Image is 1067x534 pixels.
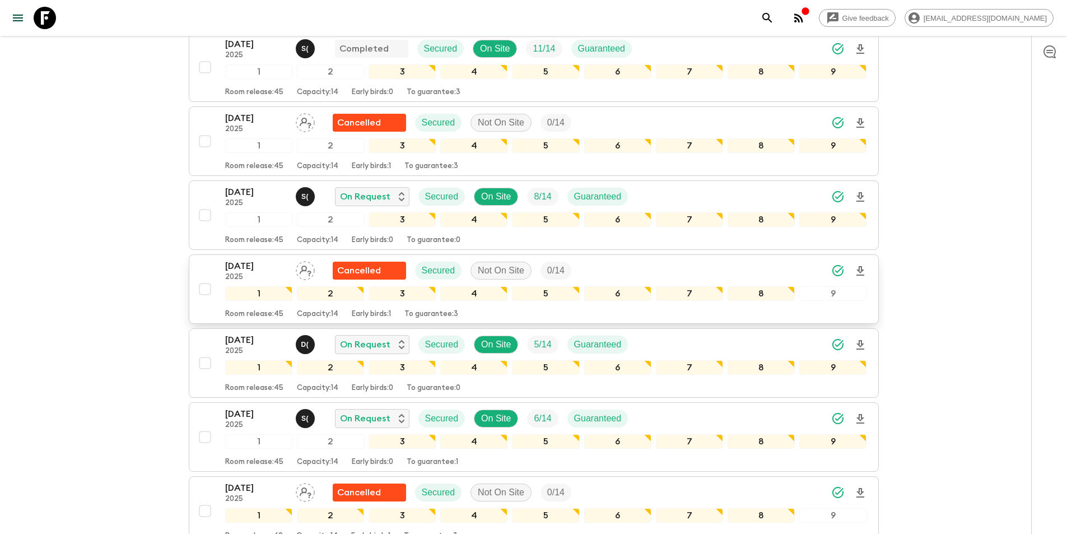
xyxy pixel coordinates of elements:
[301,414,309,423] p: S (
[296,486,315,495] span: Assign pack leader
[512,434,579,449] div: 5
[407,236,460,245] p: To guarantee: 0
[7,7,29,29] button: menu
[440,212,507,227] div: 4
[425,338,459,351] p: Secured
[854,338,867,352] svg: Download Onboarding
[225,185,287,199] p: [DATE]
[917,14,1053,22] span: [EMAIL_ADDRESS][DOMAIN_NAME]
[225,212,292,227] div: 1
[656,64,723,79] div: 7
[415,484,462,502] div: Secured
[297,434,364,449] div: 2
[656,212,723,227] div: 7
[415,262,462,280] div: Secured
[225,112,287,125] p: [DATE]
[574,338,622,351] p: Guaranteed
[584,360,651,375] div: 6
[440,360,507,375] div: 4
[225,64,292,79] div: 1
[480,42,510,55] p: On Site
[225,495,287,504] p: 2025
[225,88,283,97] p: Room release: 45
[189,402,879,472] button: [DATE]2025Shandy (Putu) Sandhi Astra JuniawanOn RequestSecuredOn SiteTrip FillGuaranteed123456789...
[527,188,558,206] div: Trip Fill
[225,458,283,467] p: Room release: 45
[225,434,292,449] div: 1
[404,162,458,171] p: To guarantee: 3
[296,187,317,206] button: S(
[422,264,455,277] p: Secured
[189,180,879,250] button: [DATE]2025Shandy (Putu) Sandhi Astra JuniawanOn RequestSecuredOn SiteTrip FillGuaranteed123456789...
[424,42,458,55] p: Secured
[225,508,292,523] div: 1
[474,188,518,206] div: On Site
[481,338,511,351] p: On Site
[225,38,287,51] p: [DATE]
[296,412,317,421] span: Shandy (Putu) Sandhi Astra Juniawan
[756,7,779,29] button: search adventures
[481,412,511,425] p: On Site
[512,138,579,153] div: 5
[656,434,723,449] div: 7
[337,486,381,499] p: Cancelled
[333,262,406,280] div: Flash Pack cancellation
[854,191,867,204] svg: Download Onboarding
[819,9,896,27] a: Give feedback
[189,106,879,176] button: [DATE]2025Assign pack leaderFlash Pack cancellationSecuredNot On SiteTrip Fill123456789Room relea...
[527,410,558,428] div: Trip Fill
[831,264,845,277] svg: Synced Successfully
[352,162,391,171] p: Early birds: 1
[728,508,795,523] div: 8
[527,336,558,354] div: Trip Fill
[854,264,867,278] svg: Download Onboarding
[728,434,795,449] div: 8
[225,199,287,208] p: 2025
[369,138,436,153] div: 3
[369,360,436,375] div: 3
[337,116,381,129] p: Cancelled
[656,286,723,301] div: 7
[225,236,283,245] p: Room release: 45
[225,273,287,282] p: 2025
[225,125,287,134] p: 2025
[799,360,866,375] div: 9
[415,114,462,132] div: Secured
[296,191,317,199] span: Shandy (Putu) Sandhi Astra Juniawan
[474,410,518,428] div: On Site
[541,484,571,502] div: Trip Fill
[831,190,845,203] svg: Synced Successfully
[478,116,524,129] p: Not On Site
[584,64,651,79] div: 6
[534,338,551,351] p: 5 / 14
[301,192,309,201] p: S (
[470,262,532,280] div: Not On Site
[473,40,517,58] div: On Site
[225,481,287,495] p: [DATE]
[422,116,455,129] p: Secured
[417,40,464,58] div: Secured
[333,114,406,132] div: Flash Pack cancellation
[297,286,364,301] div: 2
[418,188,465,206] div: Secured
[418,410,465,428] div: Secured
[369,212,436,227] div: 3
[339,42,389,55] p: Completed
[656,138,723,153] div: 7
[905,9,1054,27] div: [EMAIL_ADDRESS][DOMAIN_NAME]
[296,409,317,428] button: S(
[854,117,867,130] svg: Download Onboarding
[478,486,524,499] p: Not On Site
[297,212,364,227] div: 2
[225,51,287,60] p: 2025
[352,384,393,393] p: Early birds: 0
[799,212,866,227] div: 9
[369,508,436,523] div: 3
[728,212,795,227] div: 8
[440,434,507,449] div: 4
[404,310,458,319] p: To guarantee: 3
[296,117,315,126] span: Assign pack leader
[541,114,571,132] div: Trip Fill
[189,254,879,324] button: [DATE]2025Assign pack leaderFlash Pack cancellationSecuredNot On SiteTrip Fill123456789Room relea...
[470,484,532,502] div: Not On Site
